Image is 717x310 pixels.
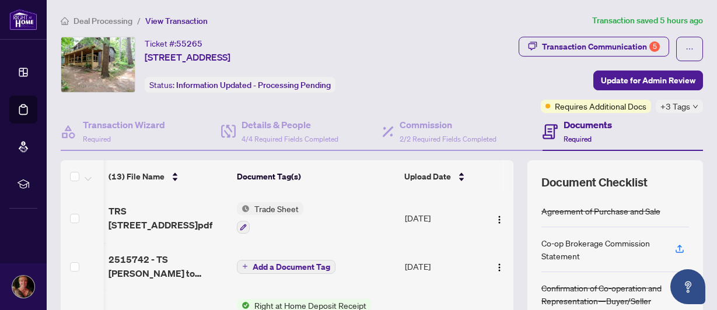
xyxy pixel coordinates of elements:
span: 4/4 Required Fields Completed [242,135,338,143]
button: Transaction Communication5 [519,37,669,57]
span: 2515742 - TS [PERSON_NAME] to review.pdf [109,252,228,280]
img: Status Icon [237,202,250,215]
span: down [692,104,698,110]
span: (13) File Name [109,170,165,183]
button: Logo [490,209,509,227]
h4: Transaction Wizard [83,118,165,132]
button: Open asap [670,269,705,304]
li: / [137,14,141,27]
span: [STREET_ADDRESS] [145,50,230,64]
div: Status: [145,77,335,93]
span: Information Updated - Processing Pending [176,80,331,90]
button: Logo [490,257,509,276]
article: Transaction saved 5 hours ago [592,14,703,27]
button: Add a Document Tag [237,259,335,274]
button: Update for Admin Review [593,71,703,90]
span: 2/2 Required Fields Completed [400,135,496,143]
span: 55265 [176,38,202,49]
div: 5 [649,41,660,52]
img: Logo [495,215,504,224]
span: Requires Additional Docs [555,100,646,112]
img: Logo [495,263,504,272]
span: Add a Document Tag [253,263,330,271]
span: ellipsis [685,45,694,53]
span: +3 Tags [660,100,690,113]
button: Add a Document Tag [237,260,335,274]
span: Required [83,135,111,143]
span: Required [564,135,592,143]
h4: Details & People [242,118,338,132]
span: TRS [STREET_ADDRESS]pdf [109,204,228,232]
img: Profile Icon [12,276,34,298]
span: home [61,17,69,25]
div: Ticket #: [145,37,202,50]
th: Upload Date [400,160,481,193]
span: Deal Processing [74,16,132,26]
span: plus [242,263,248,269]
h4: Documents [564,118,612,132]
h4: Commission [400,118,496,132]
button: Status IconTrade Sheet [237,202,303,234]
div: Co-op Brokerage Commission Statement [541,237,661,262]
div: Confirmation of Co-operation and Representation—Buyer/Seller [541,281,689,307]
div: Transaction Communication [542,37,660,56]
td: [DATE] [400,193,482,243]
span: Document Checklist [541,174,648,191]
span: Update for Admin Review [601,71,695,90]
div: Agreement of Purchase and Sale [541,205,660,217]
img: logo [9,9,37,30]
th: (13) File Name [104,160,232,193]
img: IMG-S12277551_1.jpg [61,37,135,92]
td: [DATE] [400,243,482,290]
span: Trade Sheet [250,202,303,215]
span: View Transaction [145,16,208,26]
span: Upload Date [404,170,451,183]
th: Document Tag(s) [232,160,400,193]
